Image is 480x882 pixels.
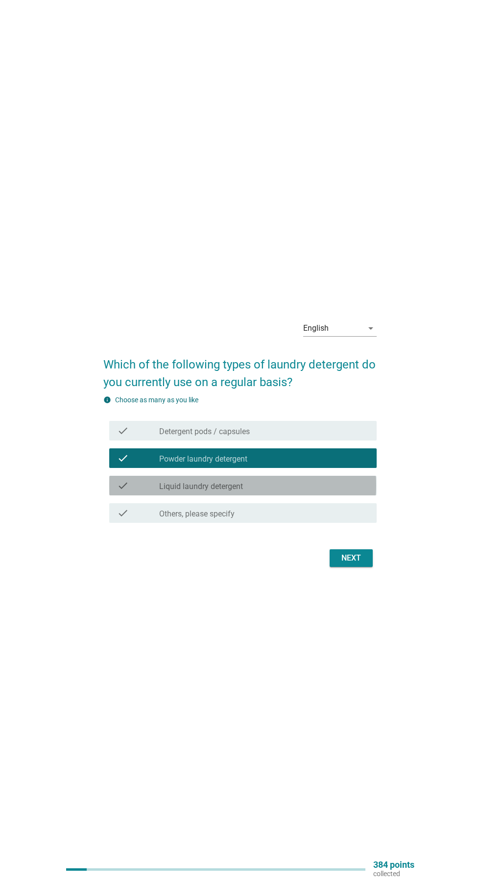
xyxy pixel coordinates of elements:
label: Others, please specify [159,509,235,519]
label: Powder laundry detergent [159,454,247,464]
i: check [117,507,129,519]
label: Liquid laundry detergent [159,482,243,491]
i: arrow_drop_down [365,322,377,334]
label: Choose as many as you like [115,396,198,404]
div: English [303,324,329,333]
div: Next [337,552,365,564]
i: info [103,396,111,404]
button: Next [330,549,373,567]
h2: Which of the following types of laundry detergent do you currently use on a regular basis? [103,346,376,391]
p: 384 points [373,860,414,869]
p: collected [373,869,414,878]
i: check [117,480,129,491]
i: check [117,425,129,437]
i: check [117,452,129,464]
label: Detergent pods / capsules [159,427,250,437]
